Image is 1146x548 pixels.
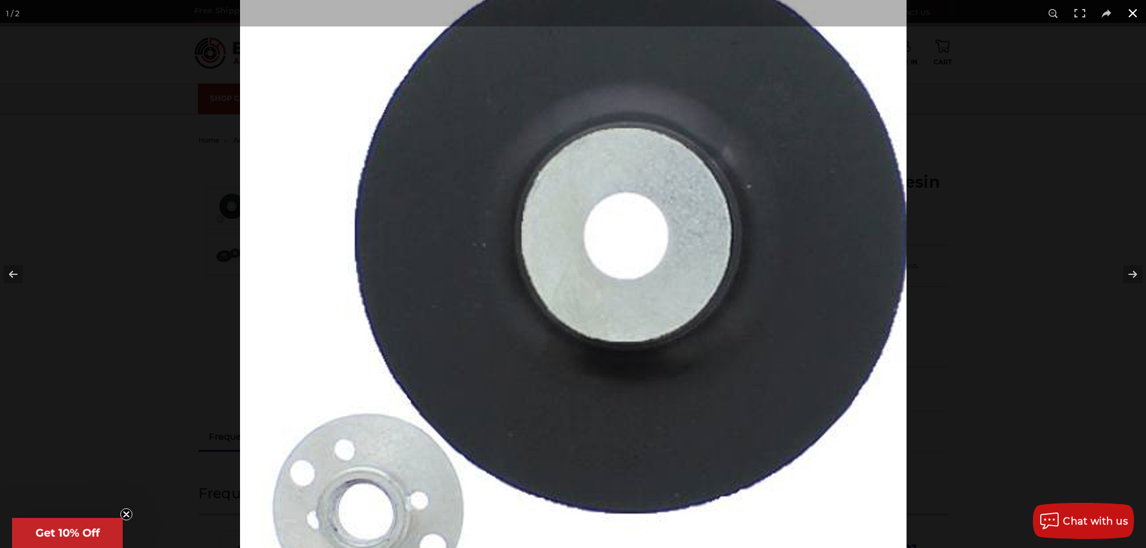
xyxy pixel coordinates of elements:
[1033,503,1134,539] button: Chat with us
[1104,244,1146,304] button: Next (arrow right)
[12,518,123,548] div: Get 10% OffClose teaser
[1063,516,1128,527] span: Chat with us
[120,508,132,520] button: Close teaser
[35,526,100,540] span: Get 10% Off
